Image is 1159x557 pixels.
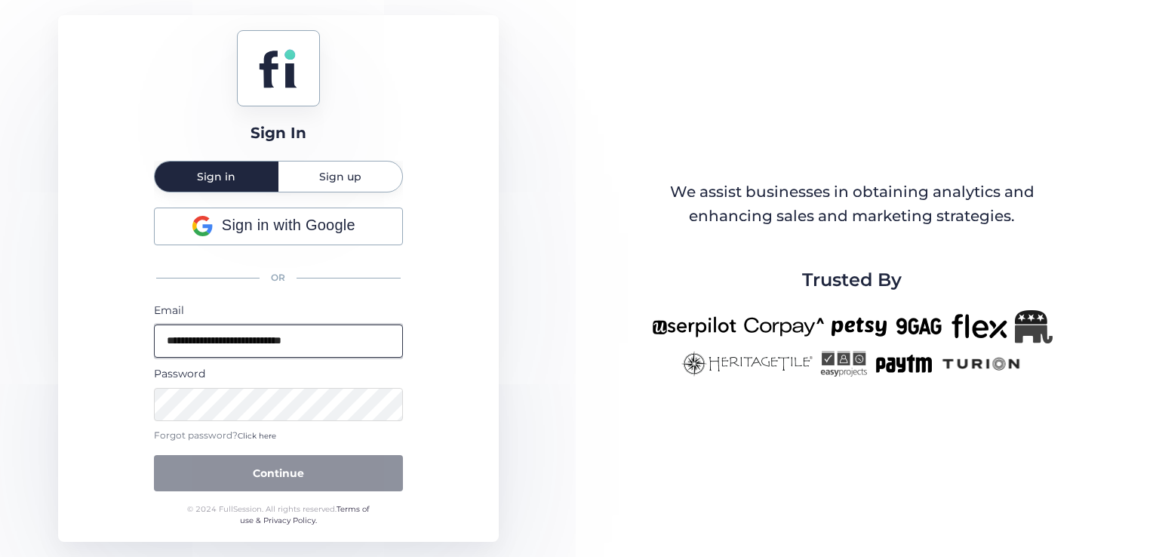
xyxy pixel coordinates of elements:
[154,365,403,382] div: Password
[251,122,306,145] div: Sign In
[744,310,824,343] img: corpay-new.png
[802,266,902,294] span: Trusted By
[652,310,736,343] img: userpilot-new.png
[653,180,1051,228] div: We assist businesses in obtaining analytics and enhancing sales and marketing strategies.
[875,351,933,377] img: paytm-new.png
[681,351,813,377] img: heritagetile-new.png
[180,503,376,527] div: © 2024 FullSession. All rights reserved.
[154,302,403,319] div: Email
[154,429,403,443] div: Forgot password?
[222,214,355,237] span: Sign in with Google
[319,171,361,182] span: Sign up
[951,310,1007,343] img: flex-new.png
[940,351,1022,377] img: turion-new.png
[238,431,276,441] span: Click here
[154,455,403,491] button: Continue
[154,262,403,294] div: OR
[820,351,867,377] img: easyprojects-new.png
[894,310,944,343] img: 9gag-new.png
[832,310,887,343] img: petsy-new.png
[197,171,235,182] span: Sign in
[1015,310,1053,343] img: Republicanlogo-bw.png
